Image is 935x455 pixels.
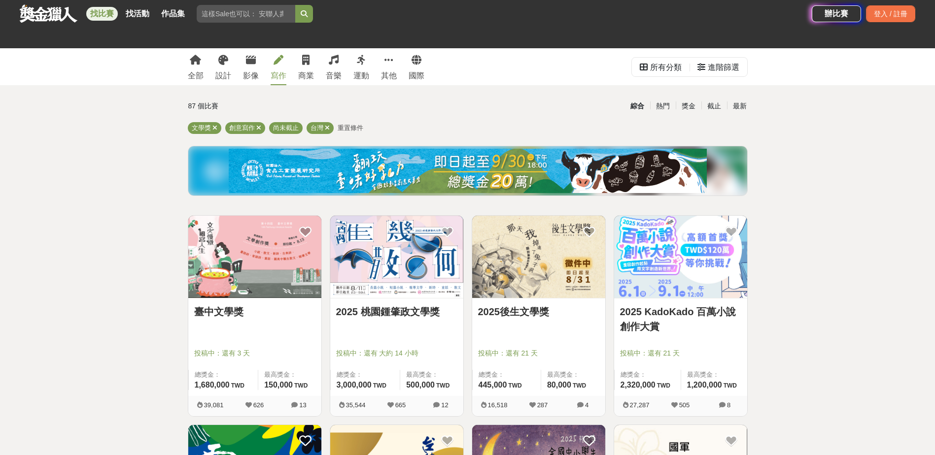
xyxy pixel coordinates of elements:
div: 綜合 [624,97,650,115]
span: 16,518 [488,401,508,409]
a: 作品集 [157,7,189,21]
span: 505 [679,401,690,409]
span: TWD [294,382,308,389]
span: 39,081 [204,401,224,409]
span: 80,000 [547,381,571,389]
div: 國際 [409,70,424,82]
div: 截止 [701,97,727,115]
a: 寫作 [271,48,286,85]
span: 287 [537,401,548,409]
div: 登入 / 註冊 [866,5,915,22]
span: 445,000 [479,381,507,389]
a: 影像 [243,48,259,85]
span: TWD [436,382,450,389]
span: 文學獎 [192,124,211,131]
a: Cover Image [472,216,605,298]
div: 設計 [215,70,231,82]
span: TWD [724,382,737,389]
span: TWD [573,382,586,389]
span: TWD [231,382,244,389]
span: 最高獎金： [547,370,599,380]
div: 音樂 [326,70,342,82]
a: 2025後生文學獎 [478,304,599,319]
div: 運動 [353,70,369,82]
span: TWD [657,382,670,389]
a: Cover Image [188,216,321,298]
span: 投稿中：還有 21 天 [478,348,599,358]
span: 最高獎金： [687,370,741,380]
div: 進階篩選 [708,58,739,77]
span: 投稿中：還有 3 天 [194,348,315,358]
a: 音樂 [326,48,342,85]
span: 總獎金： [621,370,675,380]
span: TWD [373,382,386,389]
span: 最高獎金： [264,370,315,380]
div: 影像 [243,70,259,82]
span: 1,680,000 [195,381,230,389]
span: 150,000 [264,381,293,389]
a: 其他 [381,48,397,85]
span: 500,000 [406,381,435,389]
img: Cover Image [188,216,321,298]
span: 2,320,000 [621,381,656,389]
img: Cover Image [614,216,747,298]
span: 總獎金： [195,370,252,380]
div: 87 個比賽 [188,97,374,115]
span: 投稿中：還有 21 天 [620,348,741,358]
span: 總獎金： [337,370,394,380]
a: 找活動 [122,7,153,21]
div: 所有分類 [650,58,682,77]
span: 626 [253,401,264,409]
a: 2025 桃園鍾肇政文學獎 [336,304,457,319]
div: 熱門 [650,97,676,115]
span: 3,000,000 [337,381,372,389]
input: 這樣Sale也可以： 安聯人壽創意銷售法募集 [197,5,295,23]
span: TWD [508,382,521,389]
a: 國際 [409,48,424,85]
a: Cover Image [614,216,747,298]
span: 12 [441,401,448,409]
span: 總獎金： [479,370,535,380]
span: 4 [585,401,589,409]
a: 運動 [353,48,369,85]
span: 27,287 [630,401,650,409]
a: Cover Image [330,216,463,298]
img: Cover Image [472,216,605,298]
a: 臺中文學獎 [194,304,315,319]
span: 35,544 [346,401,366,409]
a: 找比賽 [86,7,118,21]
span: 8 [727,401,730,409]
span: 665 [395,401,406,409]
a: 商業 [298,48,314,85]
div: 寫作 [271,70,286,82]
span: 最高獎金： [406,370,457,380]
a: 2025 KadoKado 百萬小說創作大賞 [620,304,741,334]
span: 台灣 [311,124,323,131]
a: 設計 [215,48,231,85]
div: 獎金 [676,97,701,115]
img: Cover Image [330,216,463,298]
span: 重置條件 [338,124,363,131]
a: 全部 [188,48,204,85]
div: 商業 [298,70,314,82]
span: 1,200,000 [687,381,722,389]
span: 尚未截止 [273,124,299,131]
div: 最新 [727,97,753,115]
span: 13 [299,401,306,409]
div: 其他 [381,70,397,82]
a: 辦比賽 [812,5,861,22]
span: 創意寫作 [229,124,255,131]
div: 全部 [188,70,204,82]
img: bbde9c48-f993-4d71-8b4e-c9f335f69c12.jpg [229,149,707,193]
span: 投稿中：還有 大約 14 小時 [336,348,457,358]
